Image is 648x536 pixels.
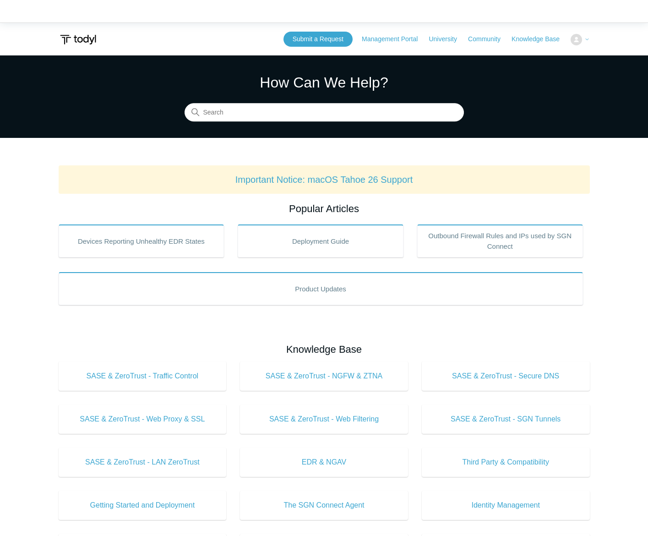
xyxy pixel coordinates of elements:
[59,448,227,477] a: SASE & ZeroTrust - LAN ZeroTrust
[238,224,403,257] a: Deployment Guide
[72,457,213,468] span: SASE & ZeroTrust - LAN ZeroTrust
[59,224,224,257] a: Devices Reporting Unhealthy EDR States
[254,371,394,382] span: SASE & ZeroTrust - NGFW & ZTNA
[254,500,394,511] span: The SGN Connect Agent
[72,371,213,382] span: SASE & ZeroTrust - Traffic Control
[422,448,590,477] a: Third Party & Compatibility
[283,32,353,47] a: Submit a Request
[185,71,464,93] h1: How Can We Help?
[235,175,413,185] a: Important Notice: macOS Tahoe 26 Support
[59,272,583,305] a: Product Updates
[468,34,510,44] a: Community
[59,342,590,357] h2: Knowledge Base
[436,414,576,425] span: SASE & ZeroTrust - SGN Tunnels
[185,104,464,122] input: Search
[240,405,408,434] a: SASE & ZeroTrust - Web Filtering
[72,414,213,425] span: SASE & ZeroTrust - Web Proxy & SSL
[436,500,576,511] span: Identity Management
[59,31,98,48] img: Todyl Support Center Help Center home page
[422,491,590,520] a: Identity Management
[59,361,227,391] a: SASE & ZeroTrust - Traffic Control
[422,405,590,434] a: SASE & ZeroTrust - SGN Tunnels
[59,405,227,434] a: SASE & ZeroTrust - Web Proxy & SSL
[436,457,576,468] span: Third Party & Compatibility
[417,224,583,257] a: Outbound Firewall Rules and IPs used by SGN Connect
[429,34,466,44] a: University
[254,457,394,468] span: EDR & NGAV
[59,491,227,520] a: Getting Started and Deployment
[436,371,576,382] span: SASE & ZeroTrust - Secure DNS
[362,34,427,44] a: Management Portal
[512,34,569,44] a: Knowledge Base
[72,500,213,511] span: Getting Started and Deployment
[240,448,408,477] a: EDR & NGAV
[254,414,394,425] span: SASE & ZeroTrust - Web Filtering
[59,201,590,216] h2: Popular Articles
[240,491,408,520] a: The SGN Connect Agent
[422,361,590,391] a: SASE & ZeroTrust - Secure DNS
[240,361,408,391] a: SASE & ZeroTrust - NGFW & ZTNA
